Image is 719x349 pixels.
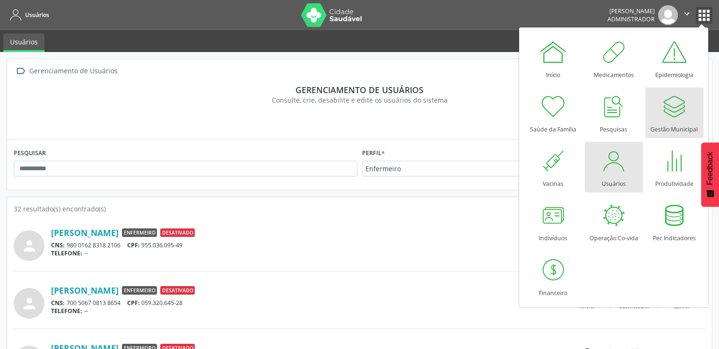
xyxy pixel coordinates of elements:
a: [PERSON_NAME] [51,227,119,238]
i: person [21,295,38,312]
a: Início [524,33,582,84]
button:  [678,5,696,25]
button: Feedback - Mostrar pesquisa [701,142,719,207]
i:  [682,9,692,19]
button: apps [696,7,712,24]
img: img [658,5,678,25]
i: person [21,237,38,254]
span: Desativado [160,286,195,295]
div: Gerenciamento de usuários [20,85,699,95]
a: Usuários [7,7,49,23]
span: Enfermeiro [122,228,157,237]
a: Epidemiologia [645,33,703,84]
a: Financeiro [524,251,582,302]
div: 980 0162 8318 2106 955.036.095-49 [51,241,563,249]
div: -- [51,307,563,315]
span: CNS: [51,299,65,307]
span: Administrador [607,15,655,23]
span: Feedback [706,152,714,185]
span: CPF: [127,241,140,249]
a: Pesquisas [585,87,643,138]
span: Desativado [160,228,195,237]
label: Perfil [362,146,385,161]
div: 700 5067 0813 8654 059.320.645-28 [51,299,563,307]
label: PESQUISAR [14,146,46,161]
span: TELEFONE: [51,249,82,257]
i:  [14,64,27,78]
a: Gestão Municipal [645,87,703,138]
a: Saúde da Família [524,87,582,138]
a: Produtividade [645,142,703,192]
div: [PERSON_NAME] [607,7,655,15]
a: Usuários [3,34,44,52]
a: Vacinas [524,142,582,192]
a: Pec Indicadores [645,196,703,247]
span: Usuários [25,11,49,19]
div: -- [51,249,563,257]
div: Consulte, crie, desabilite e edite os usuários do sistema [20,95,699,105]
span: Enfermeiro [122,286,157,295]
span: Enfermeiro [365,164,512,174]
a: Indivíduos [524,196,582,247]
span: CNS: [51,241,65,249]
a: Medicamentos [585,33,643,84]
span: CPF: [127,299,140,307]
span: TELEFONE: [51,307,82,315]
a:  Gerenciamento de Usuários [14,64,119,78]
div: Gerenciamento de Usuários [27,64,119,78]
a: [PERSON_NAME] [51,285,119,296]
a: Usuários [585,142,643,192]
div: 32 resultado(s) encontrado(s) [14,204,705,214]
a: Operação Co-vida [585,196,643,247]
